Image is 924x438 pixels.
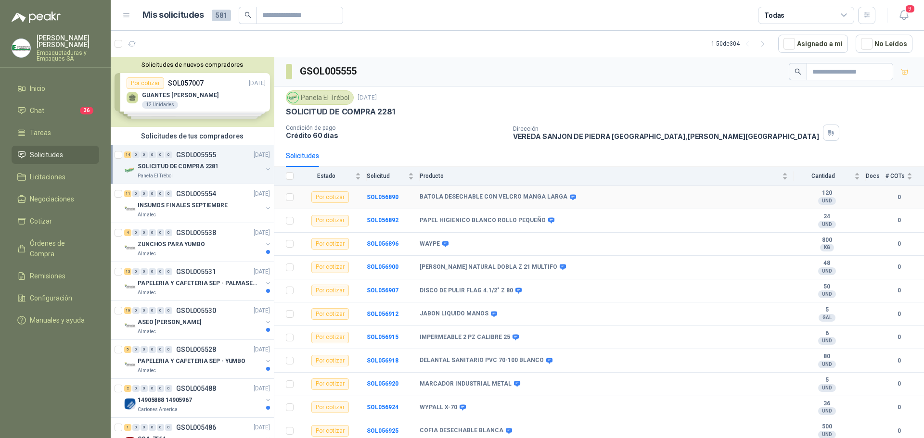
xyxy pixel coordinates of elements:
b: 36 [794,400,860,408]
div: Por cotizar [311,355,349,366]
b: SOL056925 [367,427,398,434]
b: 50 [794,283,860,291]
div: 0 [157,151,164,158]
a: Inicio [12,79,99,98]
p: Crédito 60 días [286,131,505,139]
div: 0 [132,268,140,275]
b: DISCO DE PULIR FLAG 4.1/2" Z 80 [420,287,513,295]
div: Panela El Trébol [286,90,354,105]
span: search [244,12,251,18]
b: PAPEL HIGIENICO BLANCO ROLLO PEQUEÑO [420,217,546,225]
div: 0 [149,385,156,392]
div: Por cotizar [311,332,349,343]
span: Tareas [30,127,51,138]
img: Company Logo [124,359,136,371]
div: 0 [165,346,172,353]
div: Todas [764,10,784,21]
p: [DATE] [254,423,270,432]
div: 0 [132,424,140,431]
a: 4 0 0 0 0 0 GSOL005538[DATE] Company LogoZUNCHOS PARA YUMBOAlmatec [124,227,272,258]
b: WAYPE [420,240,440,248]
div: 0 [132,190,140,197]
b: 0 [885,403,912,412]
b: 5 [794,306,860,314]
span: Órdenes de Compra [30,238,90,259]
p: SOLICITUD DE COMPRA 2281 [138,162,218,171]
b: SOL056892 [367,217,398,224]
th: Producto [420,167,794,186]
b: JABON LIQUIDO MANOS [420,310,488,318]
a: 16 0 0 0 0 0 GSOL005530[DATE] Company LogoASEO [PERSON_NAME]Almatec [124,305,272,336]
div: 0 [132,307,140,314]
a: Chat36 [12,101,99,120]
a: 11 0 0 0 0 0 GSOL005554[DATE] Company LogoINSUMOS FINALES SEPTIEMBREAlmatec [124,188,272,219]
div: KG [820,244,834,251]
a: Configuración [12,289,99,307]
div: 0 [141,229,148,236]
b: 0 [885,216,912,225]
b: SOL056915 [367,334,398,340]
b: MARCADOR INDUSTRIAL METAL [420,380,512,388]
th: # COTs [885,167,924,186]
a: SOL056920 [367,380,398,387]
div: 0 [149,268,156,275]
img: Logo peakr [12,12,61,23]
img: Company Logo [288,92,298,103]
div: 0 [165,385,172,392]
span: 9 [905,4,915,13]
div: 4 [124,229,131,236]
p: GSOL005528 [176,346,216,353]
div: UND [818,361,836,368]
p: Almatec [138,328,156,336]
p: GSOL005530 [176,307,216,314]
div: Por cotizar [311,262,349,273]
a: Negociaciones [12,190,99,208]
b: IMPERMEABLE 2 PZ CALIBRE 25 [420,334,510,341]
button: 9 [895,7,912,24]
div: 0 [132,151,140,158]
p: 14905888 14905967 [138,396,192,405]
div: Solicitudes [286,150,319,161]
p: VEREDA SANJON DE PIEDRA [GEOGRAPHIC_DATA] , [PERSON_NAME][GEOGRAPHIC_DATA] [513,132,819,140]
div: GAL [819,314,835,322]
div: UND [818,221,836,228]
div: 0 [149,151,156,158]
div: 0 [141,307,148,314]
div: 1 - 50 de 304 [711,36,770,51]
h1: Mis solicitudes [142,8,204,22]
span: # COTs [885,173,905,179]
img: Company Logo [124,281,136,293]
b: COFIA DESECHABLE BLANCA [420,427,503,435]
span: Chat [30,105,44,116]
div: 0 [165,307,172,314]
span: Negociaciones [30,194,74,204]
b: SOL056924 [367,404,398,411]
div: Por cotizar [311,308,349,320]
p: Cartones America [138,406,178,413]
p: Panela El Trébol [138,172,173,180]
a: 2 0 0 0 0 0 GSOL005488[DATE] Company Logo14905888 14905967Cartones America [124,383,272,413]
b: 0 [885,263,912,272]
span: Inicio [30,83,45,94]
p: [DATE] [254,345,270,354]
a: Órdenes de Compra [12,234,99,263]
div: 0 [157,424,164,431]
a: SOL056900 [367,263,398,270]
b: 500 [794,423,860,431]
a: 14 0 0 0 0 0 GSOL005555[DATE] Company LogoSOLICITUD DE COMPRA 2281Panela El Trébol [124,149,272,180]
p: [DATE] [358,93,377,102]
b: 24 [794,213,860,221]
b: 48 [794,260,860,267]
div: 0 [157,385,164,392]
div: 0 [141,424,148,431]
a: SOL056918 [367,357,398,364]
div: 0 [141,385,148,392]
div: 0 [149,190,156,197]
a: SOL056907 [367,287,398,294]
span: 581 [212,10,231,21]
img: Company Logo [124,398,136,410]
b: 0 [885,239,912,249]
b: 80 [794,353,860,361]
div: UND [818,407,836,415]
